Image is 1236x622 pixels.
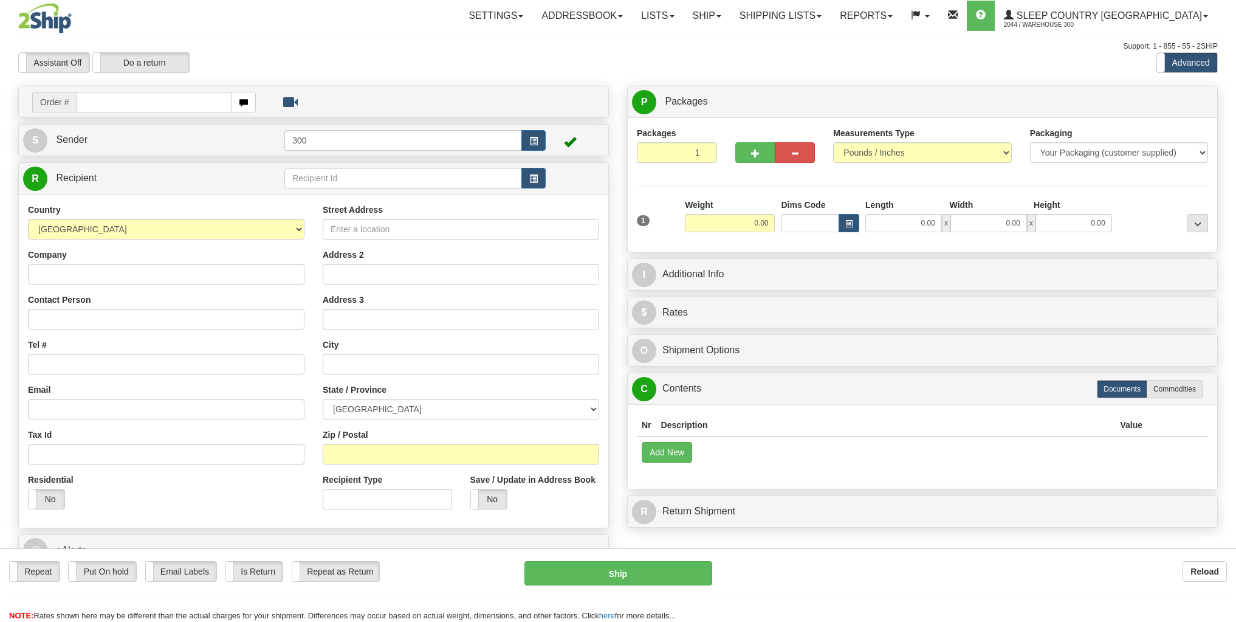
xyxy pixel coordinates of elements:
span: x [1027,214,1035,232]
a: Settings [459,1,532,31]
label: Dims Code [781,199,825,211]
span: C [632,377,656,401]
label: Assistant Off [19,53,89,72]
button: Ship [524,561,712,586]
label: Zip / Postal [323,429,368,441]
label: Street Address [323,204,383,216]
span: NOTE: [9,611,33,620]
a: Lists [632,1,683,31]
label: Commodities [1147,380,1203,398]
a: S Sender [23,128,284,153]
th: Description [656,414,1116,437]
label: Email Labels [146,562,217,581]
label: Repeat as Return [292,562,379,581]
button: Add New [642,442,692,463]
span: R [23,167,47,191]
div: ... [1187,214,1208,232]
a: Shipping lists [730,1,831,31]
a: here [599,611,615,620]
a: P Packages [632,89,1213,114]
span: $ [632,300,656,325]
span: 1 [637,215,650,226]
label: Address 3 [323,294,364,306]
iframe: chat widget [1208,249,1235,373]
label: Measurements Type [833,127,915,139]
span: eAlerts [56,545,86,555]
span: R [632,500,656,524]
label: Address 2 [323,249,364,261]
button: Reload [1183,561,1227,582]
span: Order # [32,92,76,112]
label: Contact Person [28,294,91,306]
a: Sleep Country [GEOGRAPHIC_DATA] 2044 / Warehouse 300 [995,1,1217,31]
span: I [632,263,656,287]
label: No [471,489,507,509]
a: OShipment Options [632,338,1213,363]
a: IAdditional Info [632,262,1213,287]
th: Value [1115,414,1147,437]
label: City [323,339,338,351]
label: Width [950,199,973,211]
a: CContents [632,376,1213,401]
b: Reload [1190,567,1219,576]
label: Residential [28,474,74,486]
label: Do a return [93,53,189,72]
label: Packaging [1030,127,1073,139]
span: x [942,214,950,232]
span: Sleep Country [GEOGRAPHIC_DATA] [1014,10,1202,21]
label: Put On hold [69,562,136,581]
label: Height [1034,199,1060,211]
label: Recipient Type [323,474,383,486]
span: Recipient [56,173,97,183]
span: Sender [56,134,88,145]
input: Enter a location [323,219,599,240]
label: Advanced [1157,53,1217,72]
label: State / Province [323,384,386,396]
label: Length [865,199,894,211]
label: Company [28,249,67,261]
label: Tax Id [28,429,52,441]
label: Weight [685,199,713,211]
a: @ eAlerts [23,538,604,563]
span: Packages [665,96,707,106]
th: Nr [637,414,656,437]
label: Country [28,204,61,216]
label: No [29,489,64,509]
div: Support: 1 - 855 - 55 - 2SHIP [18,41,1218,52]
span: P [632,90,656,114]
label: Tel # [28,339,47,351]
label: Save / Update in Address Book [470,474,596,486]
a: R Recipient [23,166,255,191]
span: @ [23,538,47,562]
label: Packages [637,127,676,139]
label: Repeat [10,562,60,581]
a: Addressbook [532,1,632,31]
span: 2044 / Warehouse 300 [1004,19,1095,31]
a: Ship [684,1,730,31]
a: $Rates [632,300,1213,325]
label: Email [28,384,50,396]
span: S [23,128,47,153]
label: Documents [1097,380,1147,398]
img: logo2044.jpg [18,3,72,33]
a: RReturn Shipment [632,499,1213,524]
span: O [632,339,656,363]
a: Reports [831,1,902,31]
label: Is Return [226,562,283,581]
input: Recipient Id [284,168,522,188]
input: Sender Id [284,130,522,151]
